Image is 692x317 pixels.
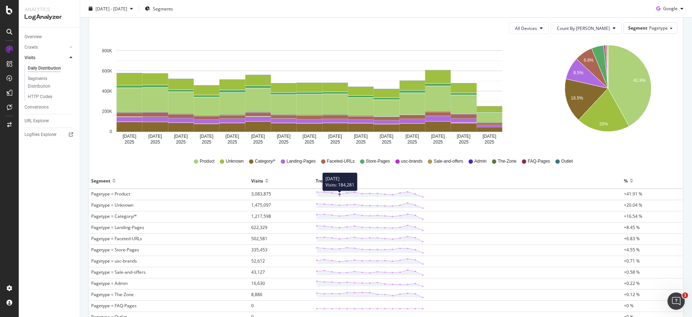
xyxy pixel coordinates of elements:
[253,140,263,145] text: 2025
[431,134,445,139] text: [DATE]
[91,280,128,286] span: Pagetype = Admin
[25,33,75,41] a: Overview
[176,140,186,145] text: 2025
[86,3,136,14] button: [DATE] - [DATE]
[91,303,137,309] span: Pagetype = FAQ-Pages
[25,44,38,51] div: Crawls
[633,78,646,83] text: 41.9%
[251,134,265,139] text: [DATE]
[528,158,550,164] span: FAQ-Pages
[251,213,271,219] span: 1,217,598
[434,158,463,164] span: Sale-and-offers
[498,158,516,164] span: The-Zone
[624,303,634,309] span: +0 %
[433,140,443,145] text: 2025
[25,44,67,51] a: Crawls
[28,65,61,72] div: Daily Distribution
[557,25,610,31] span: Count By Day
[251,280,265,286] span: 16,630
[25,54,35,62] div: Visits
[123,134,136,139] text: [DATE]
[91,269,146,275] span: Pagetype = Sale-and-offers
[251,258,265,264] span: 52,612
[628,25,647,31] span: Segment
[667,292,685,310] iframe: Intercom live chat
[91,235,142,242] span: Pagetype = Faceted-URLs
[148,134,162,139] text: [DATE]
[509,22,549,34] button: All Devices
[28,75,75,90] a: Segments Distribution
[28,93,52,101] div: HTTP Codes
[226,134,239,139] text: [DATE]
[405,134,419,139] text: [DATE]
[354,134,368,139] text: [DATE]
[25,131,75,138] a: Logfiles Explorer
[91,291,134,298] span: Pagetype = The-Zone
[102,48,112,53] text: 800K
[28,75,68,90] div: Segments Distribution
[571,96,583,101] text: 16.5%
[153,5,173,12] span: Segments
[25,6,74,13] div: Analytics
[174,134,188,139] text: [DATE]
[624,258,640,264] span: +0.71 %
[125,140,134,145] text: 2025
[540,40,676,148] svg: A chart.
[102,89,112,94] text: 400K
[407,140,417,145] text: 2025
[91,175,110,186] div: Segment
[459,140,469,145] text: 2025
[25,104,75,111] a: Conversions
[457,134,471,139] text: [DATE]
[624,191,642,197] span: +41.91 %
[251,175,263,186] div: Visits
[330,140,340,145] text: 2025
[142,3,176,14] button: Segments
[251,191,271,197] span: 3,083,875
[91,191,130,197] span: Pagetype = Product
[91,247,139,253] span: Pagetype = Store-Pages
[91,224,144,230] span: Pagetype = Landing-Pages
[649,25,668,31] span: Pagetype
[515,25,537,31] span: All Devices
[573,70,584,75] text: 8.5%
[91,202,133,208] span: Pagetype = Unknown
[663,5,678,12] span: Google
[255,158,275,164] span: Category/*
[624,213,642,219] span: +16.54 %
[28,93,75,101] a: HTTP Codes
[202,140,212,145] text: 2025
[25,104,49,111] div: Conversions
[25,33,42,41] div: Overview
[624,175,628,186] div: %
[366,158,390,164] span: Store-Pages
[483,134,496,139] text: [DATE]
[226,158,244,164] span: Unknown
[624,291,640,298] span: +0.12 %
[95,40,524,148] svg: A chart.
[624,280,640,286] span: +0.22 %
[624,235,640,242] span: +6.83 %
[279,140,289,145] text: 2025
[287,158,316,164] span: Landing-Pages
[551,22,622,34] button: Count By [PERSON_NAME]
[251,235,267,242] span: 502,581
[25,131,57,138] div: Logfiles Explorer
[328,134,342,139] text: [DATE]
[25,54,67,62] a: Visits
[305,140,314,145] text: 2025
[251,269,265,275] span: 43,127
[96,5,127,12] span: [DATE] - [DATE]
[200,158,214,164] span: Product
[327,158,355,164] span: Faceted-URLs
[624,202,642,208] span: +20.04 %
[227,140,237,145] text: 2025
[251,303,254,309] span: 0
[653,3,686,14] button: Google
[91,258,137,264] span: Pagetype = usc-brands
[584,58,594,63] text: 6.8%
[25,117,75,125] a: URL Explorer
[251,224,267,230] span: 622,329
[401,158,422,164] span: usc-brands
